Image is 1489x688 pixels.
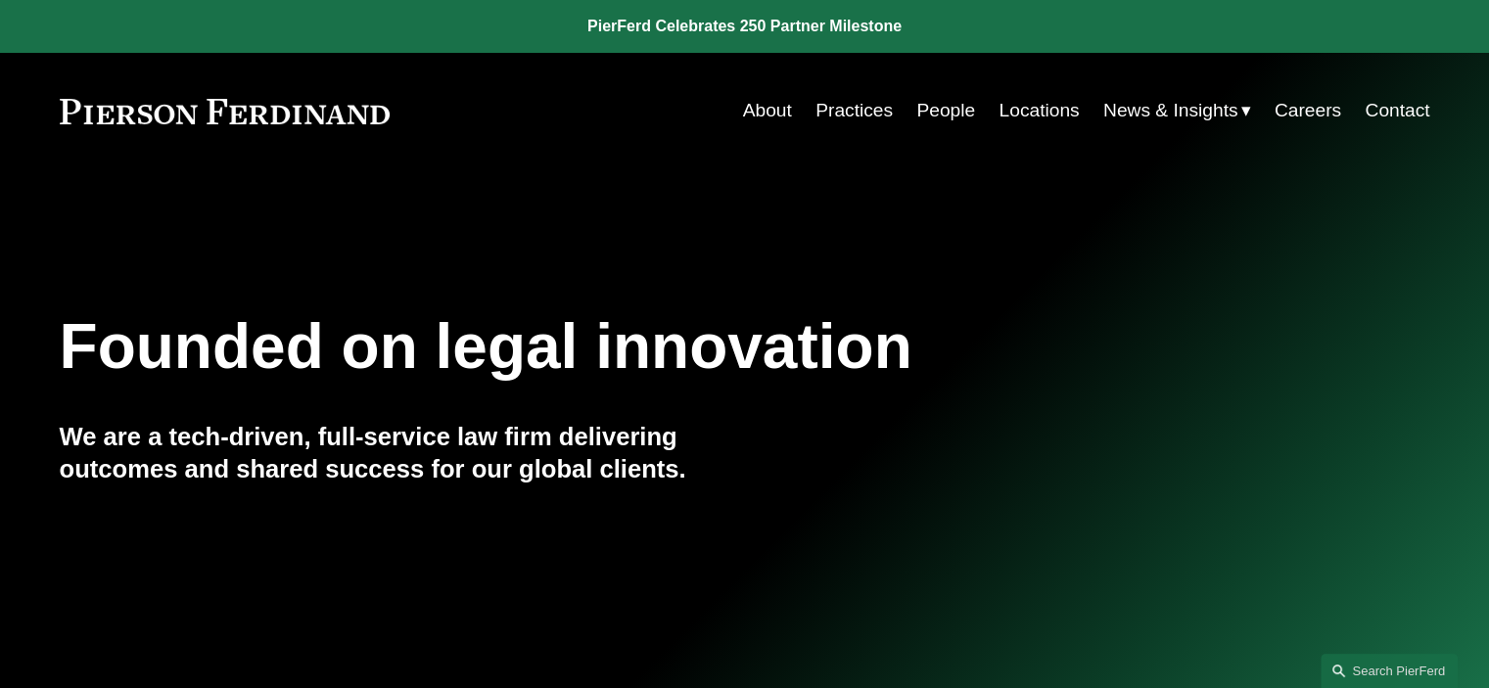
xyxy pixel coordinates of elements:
[1275,92,1341,129] a: Careers
[916,92,975,129] a: People
[743,92,792,129] a: About
[1103,92,1251,129] a: folder dropdown
[1103,94,1238,128] span: News & Insights
[815,92,893,129] a: Practices
[1365,92,1429,129] a: Contact
[999,92,1079,129] a: Locations
[60,311,1202,383] h1: Founded on legal innovation
[60,421,745,484] h4: We are a tech-driven, full-service law firm delivering outcomes and shared success for our global...
[1321,654,1458,688] a: Search this site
